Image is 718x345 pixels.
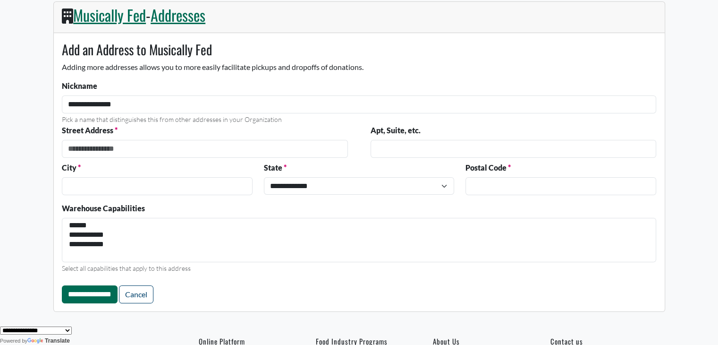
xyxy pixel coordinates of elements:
img: Google Translate [27,338,45,345]
a: Musically Fed [73,4,146,26]
p: Adding more addresses allows you to more easily facilitate pickups and dropoffs of donations. [62,61,656,73]
label: Street Address [62,125,118,136]
label: City [62,162,81,173]
label: State [264,162,287,173]
label: Nickname [62,80,97,92]
label: Warehouse Capabilities [62,203,145,214]
small: Select all capabilities that apply to this address [62,264,191,272]
label: Apt, Suite, etc. [371,125,421,136]
a: Addresses [151,4,205,26]
a: Translate [27,337,70,344]
h3: Add an Address to Musically Fed [62,42,656,58]
a: Cancel [119,285,153,303]
h2: - [62,6,656,24]
small: Pick a name that distinguishes this from other addresses in your Organization [62,115,282,123]
label: Postal Code [465,162,511,173]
